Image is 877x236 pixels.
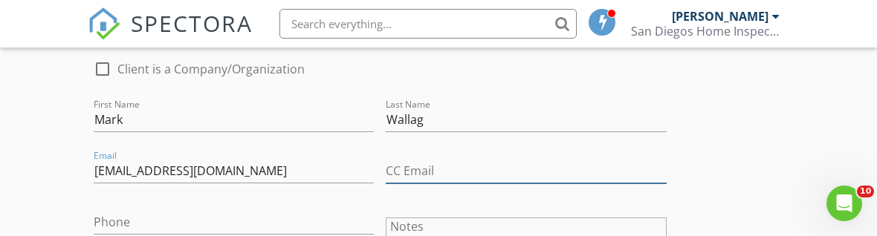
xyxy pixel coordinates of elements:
a: SPECTORA [88,20,253,51]
div: [PERSON_NAME] [672,9,768,24]
label: Client is a Company/Organization [117,62,305,76]
span: SPECTORA [131,7,253,39]
img: The Best Home Inspection Software - Spectora [88,7,120,40]
iframe: Intercom live chat [826,186,862,221]
input: Search everything... [279,9,577,39]
div: San Diegos Home Inspector [631,24,780,39]
span: 10 [857,186,874,197]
